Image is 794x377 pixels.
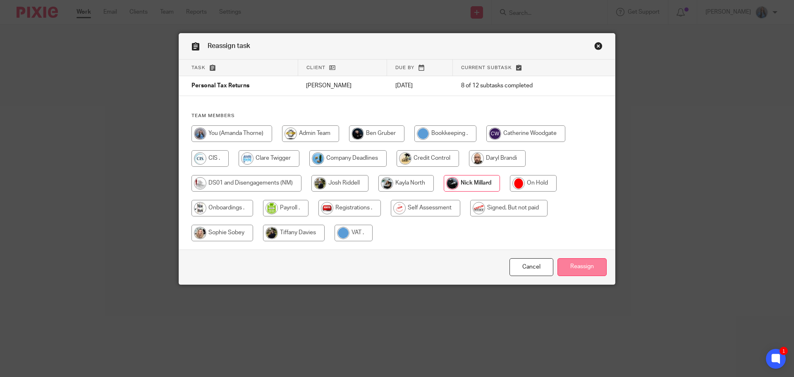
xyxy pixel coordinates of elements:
[509,258,553,276] a: Close this dialog window
[208,43,250,49] span: Reassign task
[557,258,607,276] input: Reassign
[191,83,249,89] span: Personal Tax Returns
[594,42,603,53] a: Close this dialog window
[395,65,414,70] span: Due by
[461,65,512,70] span: Current subtask
[191,65,206,70] span: Task
[306,65,325,70] span: Client
[191,113,603,119] h4: Team members
[780,347,788,355] div: 1
[453,76,579,96] td: 8 of 12 subtasks completed
[395,82,445,90] p: [DATE]
[306,82,378,90] p: [PERSON_NAME]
